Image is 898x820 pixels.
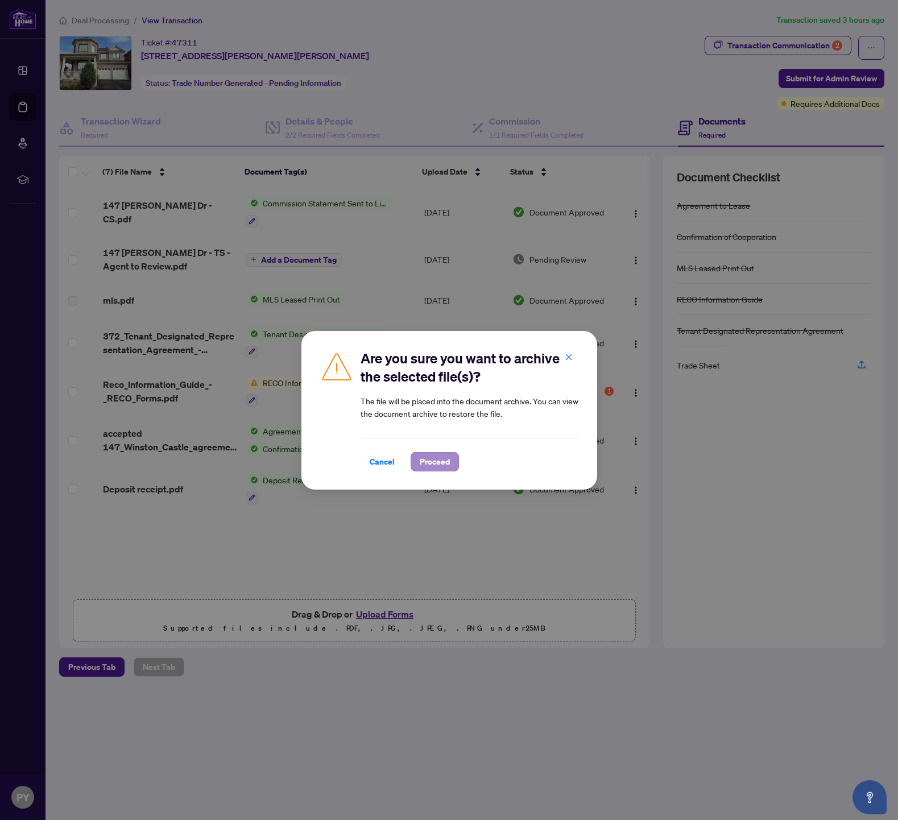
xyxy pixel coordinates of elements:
span: close [565,353,573,361]
article: The file will be placed into the document archive. You can view the document archive to restore t... [361,395,579,420]
span: Proceed [420,453,450,471]
button: Cancel [361,452,404,471]
h2: Are you sure you want to archive the selected file(s)? [361,349,579,386]
button: Open asap [853,780,887,814]
button: Proceed [411,452,459,471]
img: Caution Icon [320,349,354,383]
span: Cancel [370,453,395,471]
